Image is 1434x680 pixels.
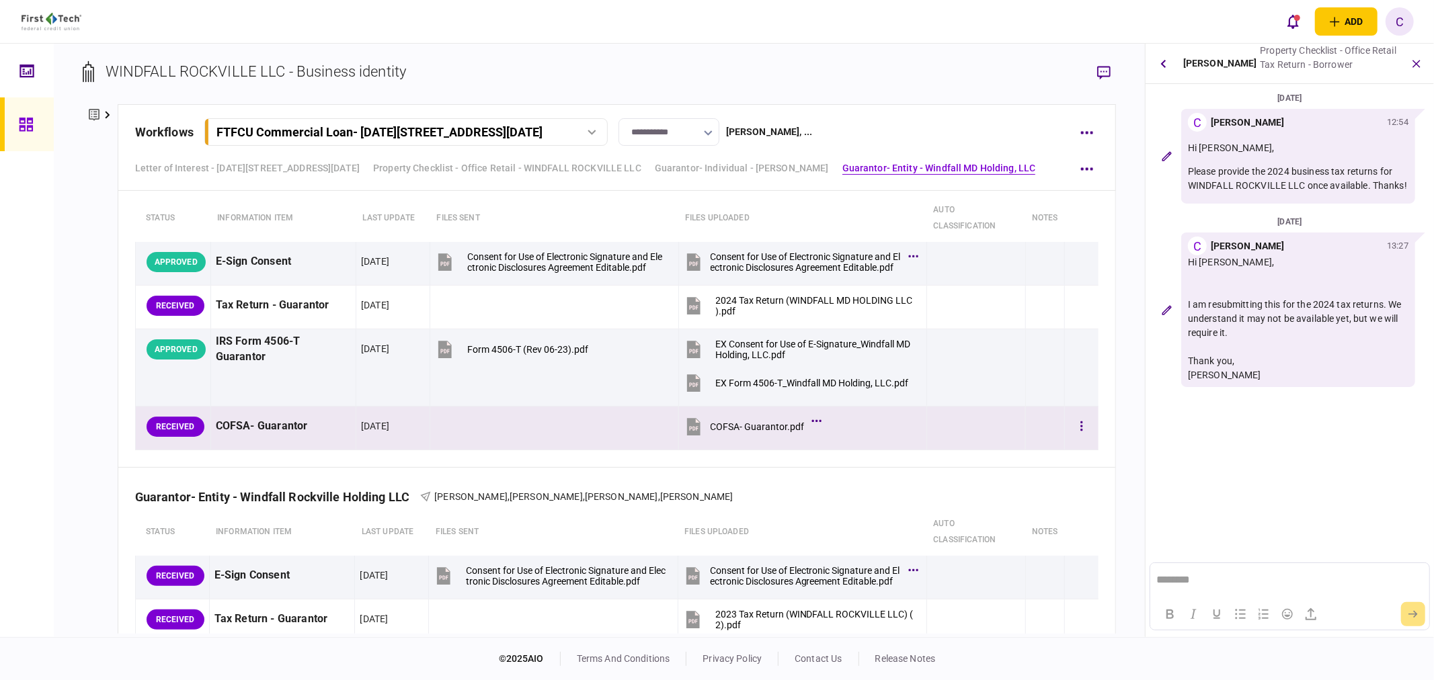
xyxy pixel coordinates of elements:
[1211,116,1285,130] div: [PERSON_NAME]
[715,609,915,630] div: 2023 Tax Return (WINDFALL ROCKVILLE LLC) (2).pdf
[147,339,206,359] div: APPROVED
[209,509,355,556] th: Information item
[360,612,388,626] div: [DATE]
[585,491,658,502] span: [PERSON_NAME]
[660,491,733,502] span: [PERSON_NAME]
[795,653,842,664] a: contact us
[1025,509,1065,556] th: notes
[361,298,389,312] div: [DATE]
[214,604,350,634] div: Tax Return - Guarantor
[711,251,902,273] div: Consent for Use of Electronic Signature and Electronic Disclosures Agreement Editable.pdf
[355,509,429,556] th: last update
[499,652,561,666] div: © 2025 AIO
[430,195,679,242] th: files sent
[147,417,204,437] div: RECEIVED
[1151,214,1429,229] div: [DATE]
[1386,7,1414,36] button: C
[216,411,351,441] div: COFSA- Guarantor
[216,247,351,277] div: E-Sign Consent
[1151,91,1429,105] div: [DATE]
[434,491,508,502] span: [PERSON_NAME]
[1387,116,1408,129] div: 12:54
[135,490,421,504] div: Guarantor- Entity - Windfall Rockville Holding LLC
[435,334,588,364] button: Form 4506-T (Rev 06-23).pdf
[583,491,585,502] span: ,
[466,565,666,587] div: Consent for Use of Electronic Signature and Electronic Disclosures Agreement Editable.pdf
[106,60,407,83] div: WINDFALL ROCKVILLE LLC - Business identity
[678,195,927,242] th: Files uploaded
[658,491,660,502] span: ,
[1025,195,1065,242] th: notes
[147,252,206,272] div: APPROVED
[216,334,351,365] div: IRS Form 4506-T Guarantor
[1188,368,1408,382] div: [PERSON_NAME]
[135,509,209,556] th: status
[684,290,916,321] button: 2024 Tax Return (WINDFALL MD HOLDING LLC).pdf
[356,195,430,242] th: last update
[361,419,389,433] div: [DATE]
[1261,58,1396,72] div: Tax Return - Borrower
[22,13,81,30] img: client company logo
[875,653,936,664] a: release notes
[467,344,588,355] div: Form 4506-T (Rev 06-23).pdf
[1188,237,1207,255] div: C
[214,560,350,591] div: E-Sign Consent
[1211,239,1285,253] div: [PERSON_NAME]
[1205,605,1228,624] button: Underline
[1182,605,1205,624] button: Italic
[1261,44,1396,58] div: Property Checklist - Office Retail
[1387,239,1408,253] div: 13:27
[726,125,812,139] div: [PERSON_NAME] , ...
[716,339,916,360] div: EX Consent for Use of E-Signature_Windfall MD Holding, LLC.pdf
[577,653,670,664] a: terms and conditions
[434,560,666,591] button: Consent for Use of Electronic Signature and Electronic Disclosures Agreement Editable.pdf
[716,295,916,316] div: 2024 Tax Return (WINDFALL MD HOLDING LLC).pdf
[842,161,1036,175] a: Guarantor- Entity - Windfall MD Holding, LLC
[678,509,926,556] th: Files uploaded
[1188,298,1408,340] div: I am resubmitting this for the 2024 tax returns. We understand it may not be available yet, but w...
[1252,605,1275,624] button: Numbered list
[204,118,608,146] button: FTFCU Commercial Loan- [DATE][STREET_ADDRESS][DATE]
[684,247,916,277] button: Consent for Use of Electronic Signature and Electronic Disclosures Agreement Editable.pdf
[927,195,1026,242] th: auto classification
[684,368,909,398] button: EX Form 4506-T_Windfall MD Holding, LLC.pdf
[429,509,678,556] th: files sent
[135,195,210,242] th: status
[1188,165,1408,193] p: Please provide the 2024 business tax returns for WINDFALL ROCKVILLE LLC once available. Thanks!
[716,378,909,388] div: EX Form 4506-T_Windfall MD Holding, LLC.pdf
[510,491,583,502] span: [PERSON_NAME]
[710,565,902,587] div: Consent for Use of Electronic Signature and Electronic Disclosures Agreement Editable.pdf
[508,491,510,502] span: ,
[1315,7,1378,36] button: open adding identity options
[1188,113,1207,132] div: C
[683,560,915,591] button: Consent for Use of Electronic Signature and Electronic Disclosures Agreement Editable.pdf
[683,604,915,634] button: 2023 Tax Return (WINDFALL ROCKVILLE LLC) (2).pdf
[210,195,356,242] th: Information item
[216,125,543,139] div: FTFCU Commercial Loan - [DATE][STREET_ADDRESS][DATE]
[711,421,805,432] div: COFSA- Guarantor.pdf
[1188,354,1408,368] div: Thank you,
[216,290,351,321] div: Tax Return - Guarantor
[1276,605,1299,624] button: Emojis
[1229,605,1252,624] button: Bullet list
[435,247,667,277] button: Consent for Use of Electronic Signature and Electronic Disclosures Agreement Editable.pdf
[373,161,641,175] a: Property Checklist - Office Retail - WINDFALL ROCKVILLE LLC
[1188,141,1408,155] p: Hi [PERSON_NAME],
[1158,605,1181,624] button: Bold
[147,566,204,586] div: RECEIVED
[1188,255,1408,269] div: Hi [PERSON_NAME],
[926,509,1025,556] th: auto classification
[147,609,204,630] div: RECEIVED
[655,161,829,175] a: Guarantor- Individual - [PERSON_NAME]
[684,334,916,364] button: EX Consent for Use of E-Signature_Windfall MD Holding, LLC.pdf
[1183,44,1257,83] div: [PERSON_NAME]
[684,411,818,441] button: COFSA- Guarantor.pdf
[361,255,389,268] div: [DATE]
[135,123,194,141] div: workflows
[361,342,389,355] div: [DATE]
[360,568,388,582] div: [DATE]
[467,251,667,273] div: Consent for Use of Electronic Signature and Electronic Disclosures Agreement Editable.pdf
[135,161,360,175] a: Letter of Interest - [DATE][STREET_ADDRESS][DATE]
